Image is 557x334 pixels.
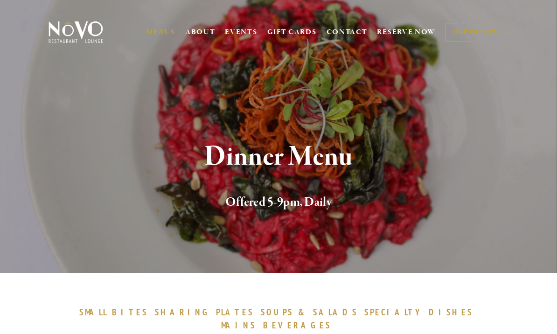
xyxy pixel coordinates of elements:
a: SMALLBITES [79,306,153,318]
a: EVENTS [225,28,257,37]
span: DISHES [429,306,473,318]
a: CONTACT [327,23,368,41]
a: SPECIALTYDISHES [364,306,477,318]
span: & [298,306,308,318]
h2: Offered 5-9pm, Daily [61,193,496,212]
span: SMALL [79,306,107,318]
a: MAINS [221,320,261,331]
a: SHARINGPLATES [155,306,258,318]
a: SOUPS&SALADS [261,306,362,318]
span: MAINS [221,320,256,331]
h1: Dinner Menu [61,142,496,172]
img: Novo Restaurant &amp; Lounge [47,21,105,44]
span: SPECIALTY [364,306,424,318]
span: SALADS [313,306,358,318]
a: BEVERAGES [263,320,336,331]
a: RESERVE NOW [377,23,436,41]
span: SHARING [155,306,212,318]
a: MENUS [146,28,175,37]
span: BEVERAGES [263,320,331,331]
span: PLATES [216,306,254,318]
a: ORDER NOW [445,23,506,42]
span: SOUPS [261,306,293,318]
a: ABOUT [185,28,216,37]
a: GIFT CARDS [267,23,317,41]
span: BITES [112,306,148,318]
